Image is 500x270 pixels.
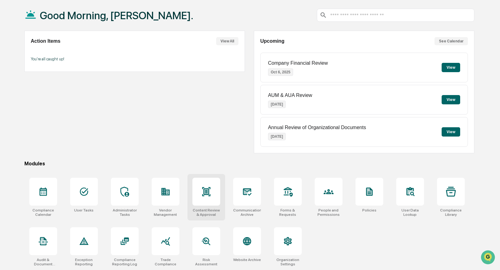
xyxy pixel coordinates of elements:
button: View [442,63,460,72]
h1: Good Morning, [PERSON_NAME]. [40,9,193,22]
p: [DATE] [268,133,286,140]
div: Website Archive [233,258,261,262]
h2: Action Items [31,38,61,44]
iframe: Open customer support [480,250,497,266]
p: You're all caught up! [31,57,238,61]
div: Organization Settings [274,258,302,266]
div: Start new chat [21,47,101,54]
div: 🔎 [6,90,11,95]
div: Content Review & Approval [192,208,220,217]
div: Compliance Library [437,208,465,217]
a: Powered byPylon [44,105,75,110]
h2: Upcoming [260,38,284,44]
div: Exception Reporting [70,258,98,266]
div: 🖐️ [6,79,11,84]
div: 🗄️ [45,79,50,84]
div: Modules [24,161,474,167]
button: Start new chat [105,49,112,57]
div: Compliance Calendar [29,208,57,217]
div: We're available if you need us! [21,54,78,59]
div: Audit & Document Logs [29,258,57,266]
div: Compliance Reporting Log [111,258,139,266]
a: 🔎Data Lookup [4,87,41,98]
p: Oct 6, 2025 [268,68,293,76]
div: Trade Compliance [152,258,179,266]
p: Annual Review of Organizational Documents [268,125,366,130]
div: User Data Lookup [396,208,424,217]
div: User Tasks [74,208,94,212]
div: Administrator Tasks [111,208,139,217]
button: View [442,127,460,137]
button: View All [216,37,238,45]
div: People and Permissions [315,208,342,217]
div: Vendor Management [152,208,179,217]
span: Attestations [51,78,77,84]
span: Preclearance [12,78,40,84]
div: Policies [362,208,376,212]
p: Company Financial Review [268,60,328,66]
div: Communications Archive [233,208,261,217]
button: View [442,95,460,104]
div: Risk Assessment [192,258,220,266]
span: Data Lookup [12,90,39,96]
p: AUM & AUA Review [268,93,312,98]
p: [DATE] [268,101,286,108]
img: 1746055101610-c473b297-6a78-478c-a979-82029cc54cd1 [6,47,17,59]
button: See Calendar [435,37,468,45]
p: How can we help? [6,13,112,23]
span: Pylon [61,105,75,110]
a: 🗄️Attestations [42,76,79,87]
a: 🖐️Preclearance [4,76,42,87]
div: Forms & Requests [274,208,302,217]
